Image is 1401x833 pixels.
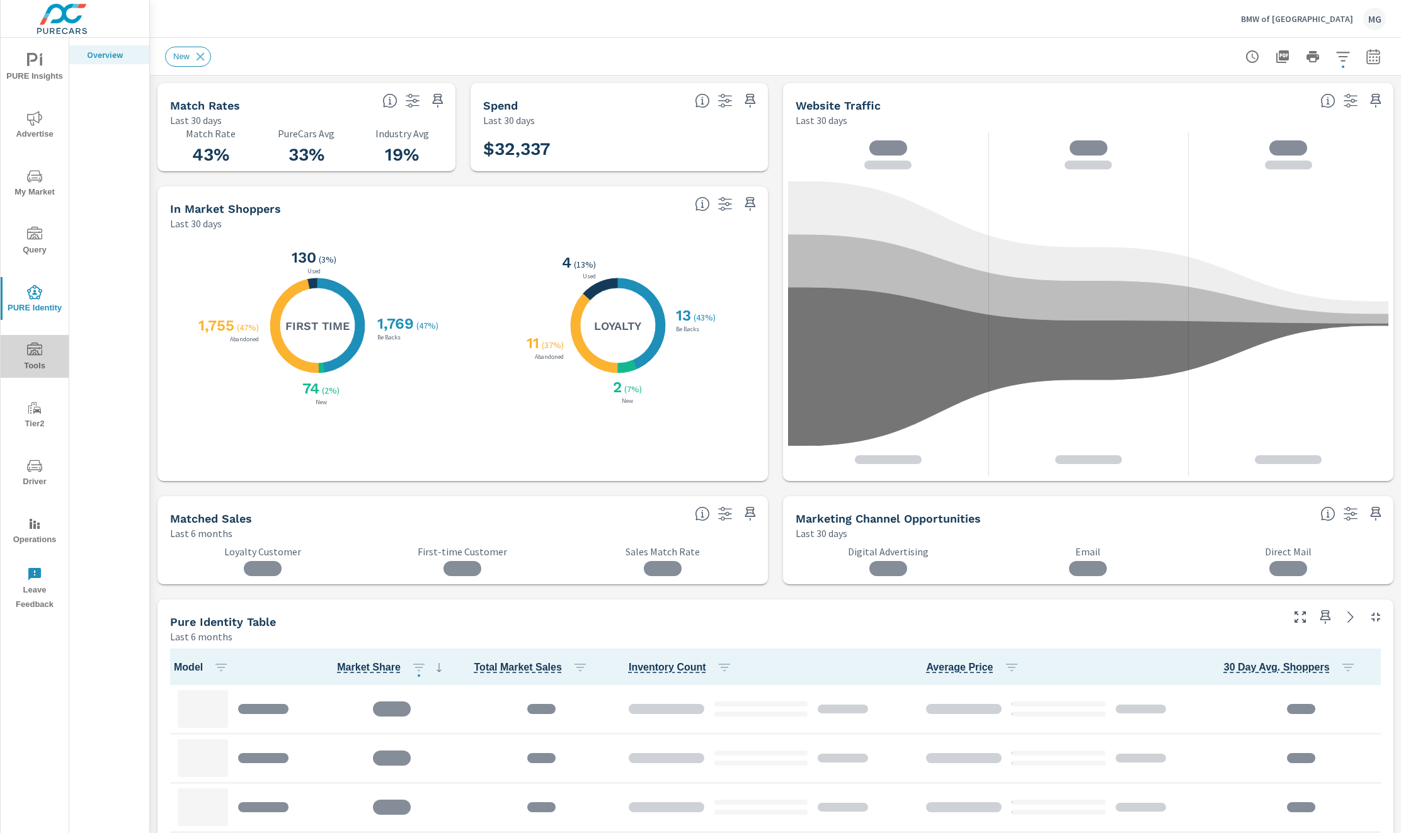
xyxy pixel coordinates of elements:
h3: 1,769 [375,315,414,332]
h3: 11 [524,334,539,352]
p: Loyalty Customer [170,545,355,558]
p: Last 30 days [170,113,222,128]
button: Print Report [1300,44,1325,69]
p: Digital Advertising [796,545,981,558]
button: Make Fullscreen [1290,607,1310,627]
p: Used [305,268,323,275]
span: Market Share [337,660,447,675]
span: Tools [4,343,65,373]
h5: First Time [285,319,350,333]
span: All traffic is the data we start with. It’s unique personas over a 30-day period. We don’t consid... [1320,93,1335,108]
h3: 74 [300,380,319,397]
h5: Pure Identity Table [170,615,276,628]
p: Direct Mail [1196,545,1381,558]
div: MG [1363,8,1386,30]
span: PURE Identity [4,285,65,315]
span: Match rate: % of Identifiable Traffic. Pure Identity avg: Avg match rate of all PURE Identity cus... [382,93,397,108]
span: Save this to your personalized report [1315,607,1335,627]
h3: 43% [170,144,251,166]
h5: Website Traffic [796,99,881,112]
h3: 130 [289,249,316,266]
p: Be Backs [673,326,702,332]
p: ( 13% ) [574,259,598,270]
span: PURE Insights [4,53,65,84]
div: New [165,47,211,67]
span: Model [174,660,234,675]
span: My Market [4,169,65,200]
p: ( 43% ) [694,312,718,323]
p: Sales Match Rate [570,545,755,558]
h5: Matched Sales [170,512,252,525]
span: Save this to your personalized report [428,91,448,111]
p: Last 30 days [796,113,847,128]
span: Loyalty: Matches that have purchased from the dealership before and purchased within the timefram... [695,506,710,521]
span: Average Price [926,660,1024,675]
h3: 13 [673,307,691,324]
button: "Export Report to PDF" [1270,44,1295,69]
h3: 1,755 [196,317,234,334]
span: Driver [4,458,65,489]
button: Apply Filters [1330,44,1356,69]
h5: Loyalty [594,319,641,333]
span: Total PureCars DigAdSpend. Data sourced directly from the Ad Platforms. Non-Purecars DigAd client... [695,93,710,108]
h3: 33% [266,144,346,166]
span: Save this to your personalized report [1366,504,1386,524]
p: PureCars Avg [266,128,346,139]
span: Inventory Count [629,660,737,675]
span: Save this to your personalized report [740,504,760,524]
h3: $32,337 [483,139,551,160]
a: See more details in report [1341,607,1361,627]
span: PURE Identity shoppers interested in that specific model. [1224,660,1330,675]
span: Save this to your personalized report [1366,91,1386,111]
p: Abandoned [227,336,261,343]
h5: Marketing Channel Opportunities [796,512,981,525]
span: 30 Day Avg. Shoppers [1224,660,1361,675]
p: ( 47% ) [416,320,441,331]
span: Total Market Sales [474,660,593,675]
p: ( 37% ) [542,339,566,351]
p: Last 30 days [796,526,847,541]
span: Loyalty: Matched has purchased from the dealership before and has exhibited a preference through ... [695,196,710,212]
span: Total sales for that model within the set market. [474,660,562,675]
span: Model sales / Total Market Sales. [Market = within dealer PMA (or 60 miles if no PMA is defined) ... [337,660,401,675]
p: Used [580,273,598,280]
p: ( 47% ) [237,322,261,333]
span: New [166,52,197,61]
span: Query [4,227,65,258]
p: New [313,399,329,405]
div: Overview [69,45,149,64]
h5: Match Rates [170,99,240,112]
p: Email [996,545,1181,558]
h3: 19% [362,144,442,166]
p: Match Rate [170,128,251,139]
p: Last 6 months [170,629,232,644]
span: Operations [4,516,65,547]
span: Leave Feedback [4,567,65,612]
span: Average Internet price per model across the market vs dealership. [926,660,993,675]
h3: 2 [610,378,622,396]
p: New [619,398,636,404]
button: Minimize Widget [1366,607,1386,627]
p: Overview [87,48,139,61]
p: BMW of [GEOGRAPHIC_DATA] [1241,13,1353,25]
span: Save this to your personalized report [740,91,760,111]
p: Last 30 days [170,216,222,231]
p: ( 7% ) [624,383,644,395]
p: Last 30 days [483,113,535,128]
h3: 4 [559,254,571,271]
p: Industry Avg [362,128,442,139]
h5: In Market Shoppers [170,202,281,215]
div: nav menu [1,38,69,617]
span: Matched shoppers that can be exported to each channel type. This is targetable traffic. [1320,506,1335,521]
button: Select Date Range [1361,44,1386,69]
span: Count of Unique Inventory from websites within the market. [629,660,706,675]
p: Abandoned [532,354,566,360]
p: ( 3% ) [319,254,339,265]
p: ( 2% ) [322,385,342,396]
span: Save this to your personalized report [740,194,760,214]
p: Last 6 months [170,526,232,541]
span: Tier2 [4,400,65,431]
h5: Spend [483,99,518,112]
span: Advertise [4,111,65,142]
p: First-time Customer [370,545,556,558]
